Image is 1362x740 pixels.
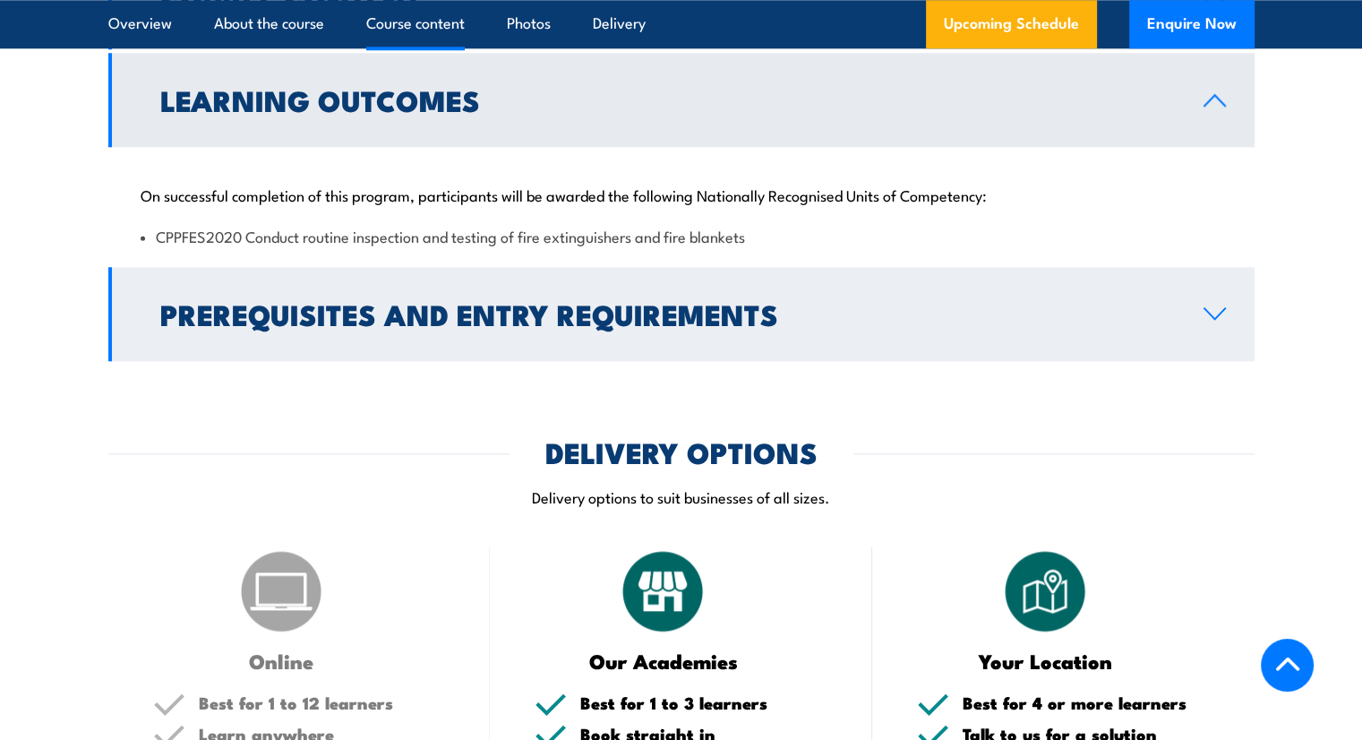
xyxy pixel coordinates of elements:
[108,53,1255,147] a: Learning Outcomes
[963,694,1210,711] h5: Best for 4 or more learners
[108,486,1255,507] p: Delivery options to suit businesses of all sizes.
[160,87,1175,112] h2: Learning Outcomes
[917,650,1174,671] h3: Your Location
[580,694,827,711] h5: Best for 1 to 3 learners
[160,301,1175,326] h2: Prerequisites and Entry Requirements
[199,694,446,711] h5: Best for 1 to 12 learners
[545,439,818,464] h2: DELIVERY OPTIONS
[108,267,1255,361] a: Prerequisites and Entry Requirements
[141,226,1222,246] li: CPPFES2020 Conduct routine inspection and testing of fire extinguishers and fire blankets
[535,650,792,671] h3: Our Academies
[141,185,1222,203] p: On successful completion of this program, participants will be awarded the following Nationally R...
[153,650,410,671] h3: Online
